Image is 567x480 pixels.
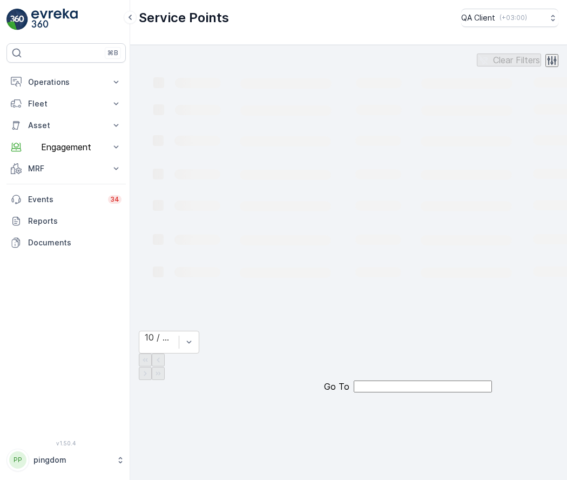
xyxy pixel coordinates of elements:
a: Documents [6,232,126,254]
p: Operations [28,77,104,88]
button: QA Client(+03:00) [461,9,558,27]
span: v 1.50.4 [6,440,126,446]
p: ( +03:00 ) [500,14,527,22]
a: Reports [6,210,126,232]
img: logo [6,9,28,30]
button: Operations [6,71,126,93]
button: Engagement [6,136,126,158]
button: Fleet [6,93,126,115]
button: Clear Filters [477,54,541,66]
p: 34 [110,195,119,204]
img: logo_light-DOdMpM7g.png [31,9,78,30]
button: Asset [6,115,126,136]
a: Events34 [6,189,126,210]
p: Service Points [139,9,229,26]
p: Fleet [28,98,104,109]
button: MRF [6,158,126,179]
p: Reports [28,216,122,226]
div: 10 / Page [145,332,173,342]
p: MRF [28,163,104,174]
p: Engagement [28,142,104,152]
button: PPpingdom [6,449,126,471]
p: Clear Filters [493,55,540,65]
p: Events [28,194,102,205]
p: Documents [28,237,122,248]
p: QA Client [461,12,495,23]
p: ⌘B [107,49,118,57]
p: Asset [28,120,104,131]
div: PP [9,451,26,469]
span: Go To [324,382,349,391]
p: pingdom [33,455,111,465]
